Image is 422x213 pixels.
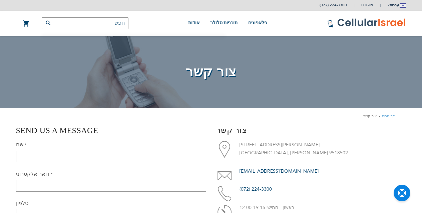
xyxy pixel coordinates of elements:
[382,114,395,119] a: דף הבית
[185,63,237,81] span: צור קשר
[16,151,206,162] input: שם
[42,17,128,29] input: חפש
[400,3,406,8] img: Jerusalem
[327,18,406,28] img: לוגו סלולר ישראל
[361,3,373,8] span: Login
[188,20,199,25] span: אודות
[387,0,406,10] button: עברית
[210,20,238,25] span: תוכניות סלולר
[240,204,406,212] p: ראשון - חמישי 12:00-19:15
[210,11,238,36] a: תוכניות סלולר
[240,168,319,174] a: [EMAIL_ADDRESS][DOMAIN_NAME]
[240,186,272,192] a: (072) 224-3300
[188,11,199,36] a: אודות
[16,125,206,136] h3: Send us a message
[216,141,406,157] li: [STREET_ADDRESS][PERSON_NAME] [GEOGRAPHIC_DATA], [PERSON_NAME] 9518502
[363,113,377,119] strong: צור קשר
[248,11,267,36] a: פלאפונים
[248,20,267,25] span: פלאפונים
[16,200,28,207] label: טלפון
[16,180,206,192] input: דואר אלקטרוני
[16,141,26,149] label: שם
[216,125,406,136] h3: צור קשר
[16,170,53,178] label: דואר אלקטרוני
[320,3,347,8] a: (072) 224-3300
